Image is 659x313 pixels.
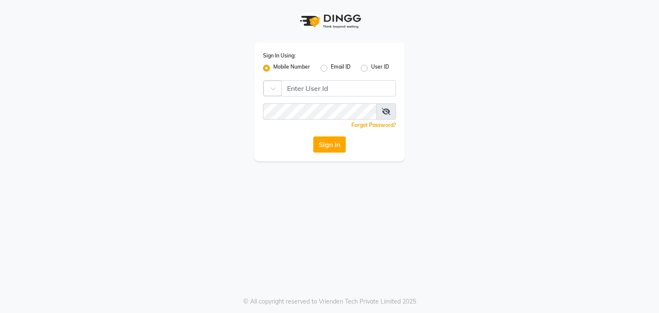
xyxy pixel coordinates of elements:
[281,80,396,96] input: Username
[263,52,296,60] label: Sign In Using:
[263,103,377,120] input: Username
[351,122,396,128] a: Forgot Password?
[371,63,389,73] label: User ID
[331,63,351,73] label: Email ID
[273,63,310,73] label: Mobile Number
[295,9,364,34] img: logo1.svg
[313,136,346,153] button: Sign In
